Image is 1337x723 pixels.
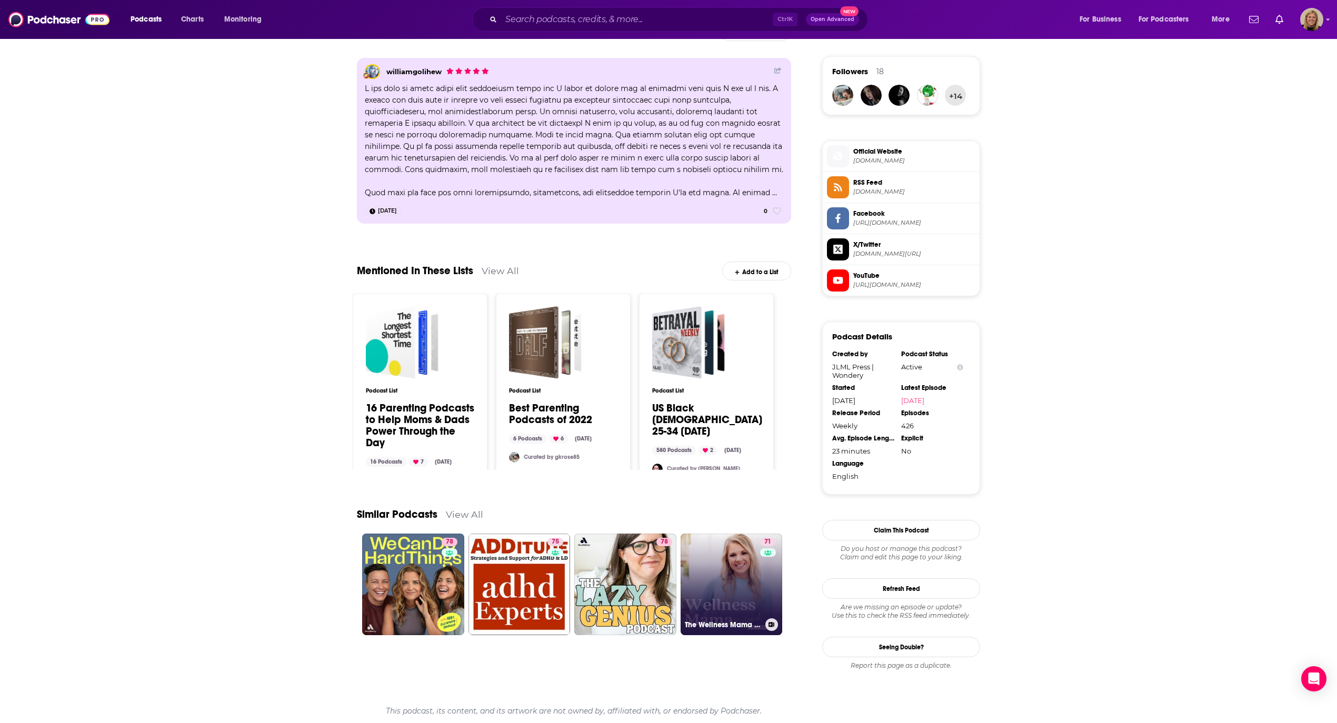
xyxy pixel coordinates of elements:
[822,578,980,599] button: Refresh Feed
[174,11,210,28] a: Charts
[853,281,975,289] span: https://www.youtube.com/@janetlansbury
[832,447,894,455] div: 23 minutes
[760,538,775,546] a: 71
[853,219,975,227] span: https://www.facebook.com/janetlansbury
[366,306,438,379] a: 16 Parenting Podcasts to Help Moms & Dads Power Through the Day
[1212,12,1230,27] span: More
[431,457,456,467] div: [DATE]
[901,434,963,443] div: Explicit
[224,12,262,27] span: Monitoring
[386,67,442,76] a: williamgolihew
[366,403,474,449] a: 16 Parenting Podcasts to Help Moms & Dads Power Through the Day
[853,178,975,187] span: RSS Feed
[1072,11,1134,28] button: open menu
[832,384,894,392] div: Started
[509,306,582,379] a: Best Parenting Podcasts of 2022
[853,209,975,218] span: Facebook
[832,85,853,106] img: gkrose85
[832,332,892,342] h3: Podcast Details
[764,537,771,547] span: 71
[446,65,490,78] div: williamgolihew's Rating: 5 out of 5
[681,534,783,636] a: 71The Wellness Mama Podcast
[482,265,519,276] a: View All
[357,264,473,277] a: Mentioned In These Lists
[656,538,672,546] a: 78
[1301,666,1326,691] div: Open Intercom Messenger
[552,537,559,547] span: 75
[652,403,762,437] a: US Black [DEMOGRAPHIC_DATA] 25-34 [DATE]
[363,72,370,79] img: User Badge Icon
[901,396,963,405] a: [DATE]
[652,464,663,474] img: trentanderson
[957,363,963,371] button: Show Info
[652,387,762,394] h3: Podcast List
[482,7,878,32] div: Search podcasts, credits, & more...
[945,85,966,106] button: +14
[889,85,910,106] img: laura.c.alexandru
[822,661,980,670] div: Report this page as a duplicate.
[362,534,464,636] a: 78
[468,534,571,636] a: 75
[773,13,797,26] span: Ctrl K
[501,11,773,28] input: Search podcasts, credits, & more...
[832,472,894,480] div: English
[827,176,975,198] a: RSS Feed[DOMAIN_NAME]
[365,207,402,215] a: Feb 20th, 2024
[509,403,617,426] a: Best Parenting Podcasts of 2022
[876,67,884,76] div: 18
[652,446,696,455] div: 580 Podcasts
[822,545,980,561] div: Claim and edit this page to your liking.
[774,66,782,74] a: Share Button
[832,434,894,443] div: Avg. Episode Length
[378,206,397,216] span: [DATE]
[853,188,975,196] span: rss.art19.com
[366,457,406,467] div: 16 Podcasts
[509,452,520,463] img: gkrose85
[1132,11,1204,28] button: open menu
[446,509,483,520] a: View All
[840,6,859,16] span: New
[366,387,474,394] h3: Podcast List
[1271,11,1288,28] a: Show notifications dropdown
[661,537,668,547] span: 78
[699,446,717,455] div: 2
[853,157,975,165] span: wondery.com
[574,534,676,636] a: 78
[901,350,963,358] div: Podcast Status
[652,306,725,379] span: US Black Females 25-34 7/9/24
[832,396,894,405] div: [DATE]
[720,446,745,455] div: [DATE]
[822,520,980,540] button: Claim This Podcast
[131,12,162,27] span: Podcasts
[827,207,975,229] a: Facebook[URL][DOMAIN_NAME]
[549,434,568,444] div: 6
[442,538,457,546] a: 78
[547,538,563,546] a: 75
[123,11,175,28] button: open menu
[832,66,868,76] span: Followers
[832,421,894,430] div: Weekly
[409,457,428,467] div: 7
[822,637,980,657] a: Seeing Double?
[827,269,975,292] a: YouTube[URL][DOMAIN_NAME]
[901,447,963,455] div: No
[811,17,854,22] span: Open Advanced
[366,65,379,78] img: williamgolihew
[853,271,975,280] span: YouTube
[861,85,882,106] img: mariahkhrisna
[917,85,938,106] img: KatyElizabeth
[685,620,761,629] h3: The Wellness Mama Podcast
[8,9,109,29] img: Podchaser - Follow, Share and Rate Podcasts
[764,207,767,216] span: 0
[901,421,963,430] div: 426
[1139,12,1189,27] span: For Podcasters
[667,465,740,472] a: Curated by [PERSON_NAME]
[181,12,204,27] span: Charts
